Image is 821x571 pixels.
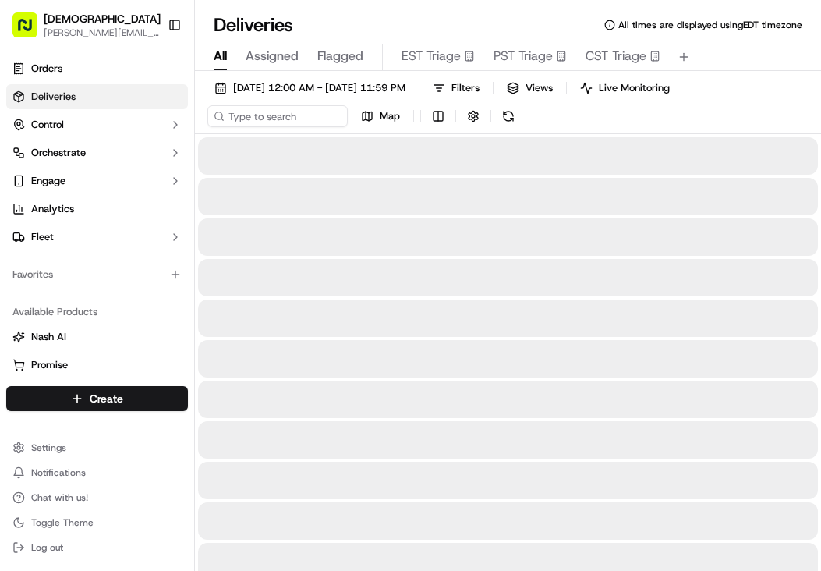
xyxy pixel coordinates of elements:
span: [DATE] 12:00 AM - [DATE] 11:59 PM [233,81,405,95]
span: EST Triage [402,47,461,66]
span: Log out [31,541,63,554]
span: PST Triage [494,47,553,66]
span: Fleet [31,230,54,244]
span: Engage [31,174,65,188]
a: Nash AI [12,330,182,344]
span: CST Triage [586,47,646,66]
span: Nash AI [31,330,66,344]
span: Orchestrate [31,146,86,160]
span: All [214,47,227,66]
button: Notifications [6,462,188,484]
button: [DATE] 12:00 AM - [DATE] 11:59 PM [207,77,412,99]
span: Live Monitoring [599,81,670,95]
span: Notifications [31,466,86,479]
span: Control [31,118,64,132]
a: Analytics [6,197,188,222]
button: Log out [6,537,188,559]
span: Deliveries [31,90,76,104]
button: Nash AI [6,325,188,349]
button: [DEMOGRAPHIC_DATA][PERSON_NAME][EMAIL_ADDRESS][DOMAIN_NAME] [6,6,161,44]
button: Map [354,105,407,127]
div: Favorites [6,262,188,287]
button: Toggle Theme [6,512,188,534]
button: Orchestrate [6,140,188,165]
span: Orders [31,62,62,76]
button: Refresh [497,105,519,127]
input: Type to search [207,105,348,127]
span: Filters [451,81,480,95]
span: Assigned [246,47,299,66]
a: Deliveries [6,84,188,109]
button: Create [6,386,188,411]
span: Map [380,109,400,123]
a: Orders [6,56,188,81]
button: Filters [426,77,487,99]
button: Promise [6,353,188,378]
button: Control [6,112,188,137]
span: Create [90,391,123,406]
a: Promise [12,358,182,372]
span: Toggle Theme [31,516,94,529]
div: Available Products [6,300,188,325]
span: Chat with us! [31,491,88,504]
button: Views [500,77,560,99]
button: Chat with us! [6,487,188,509]
button: Engage [6,168,188,193]
button: [PERSON_NAME][EMAIL_ADDRESS][DOMAIN_NAME] [44,27,161,39]
span: Flagged [317,47,363,66]
span: Analytics [31,202,74,216]
button: Fleet [6,225,188,250]
button: Settings [6,437,188,459]
button: Live Monitoring [573,77,677,99]
span: Promise [31,358,68,372]
span: Views [526,81,553,95]
button: [DEMOGRAPHIC_DATA] [44,11,161,27]
span: Settings [31,442,66,454]
span: All times are displayed using EDT timezone [618,19,802,31]
h1: Deliveries [214,12,293,37]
